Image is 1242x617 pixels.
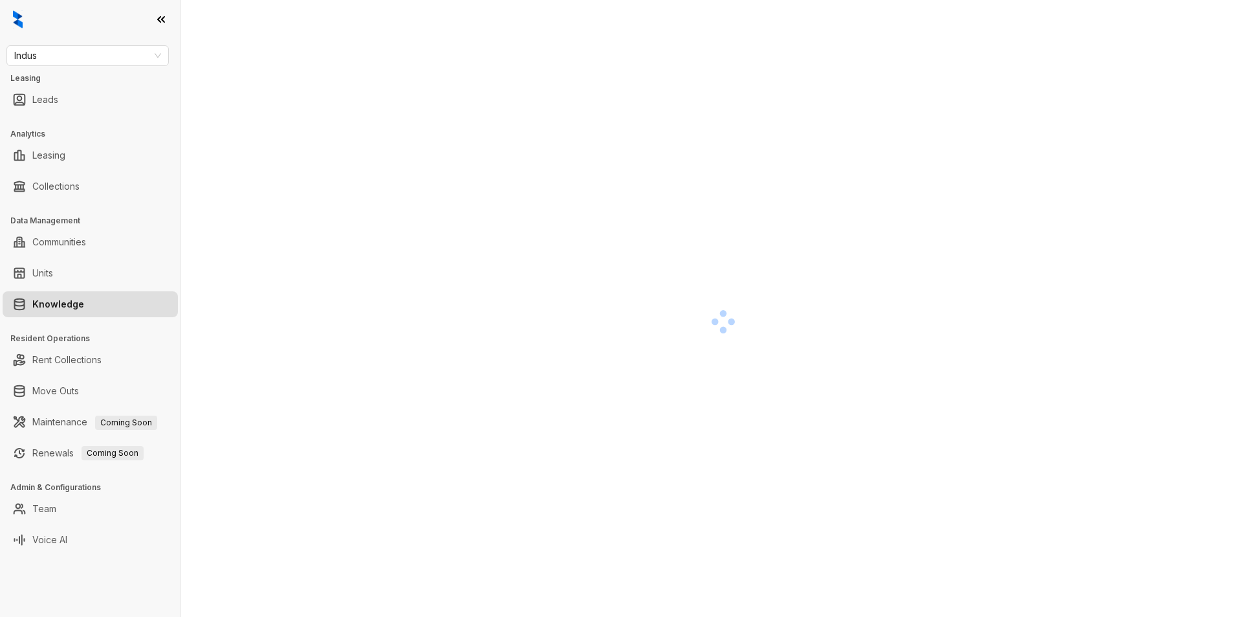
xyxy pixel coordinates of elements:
[10,73,180,84] h3: Leasing
[82,446,144,460] span: Coming Soon
[3,378,178,404] li: Move Outs
[32,260,53,286] a: Units
[3,291,178,317] li: Knowledge
[3,87,178,113] li: Leads
[3,174,178,199] li: Collections
[32,229,86,255] a: Communities
[3,347,178,373] li: Rent Collections
[32,440,144,466] a: RenewalsComing Soon
[32,291,84,317] a: Knowledge
[3,142,178,168] li: Leasing
[10,128,180,140] h3: Analytics
[3,440,178,466] li: Renewals
[3,527,178,553] li: Voice AI
[32,378,79,404] a: Move Outs
[14,46,161,65] span: Indus
[10,482,180,493] h3: Admin & Configurations
[3,229,178,255] li: Communities
[95,416,157,430] span: Coming Soon
[32,174,80,199] a: Collections
[32,347,102,373] a: Rent Collections
[32,87,58,113] a: Leads
[13,10,23,28] img: logo
[3,409,178,435] li: Maintenance
[3,260,178,286] li: Units
[32,527,67,553] a: Voice AI
[32,142,65,168] a: Leasing
[3,496,178,522] li: Team
[10,333,180,344] h3: Resident Operations
[32,496,56,522] a: Team
[10,215,180,227] h3: Data Management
